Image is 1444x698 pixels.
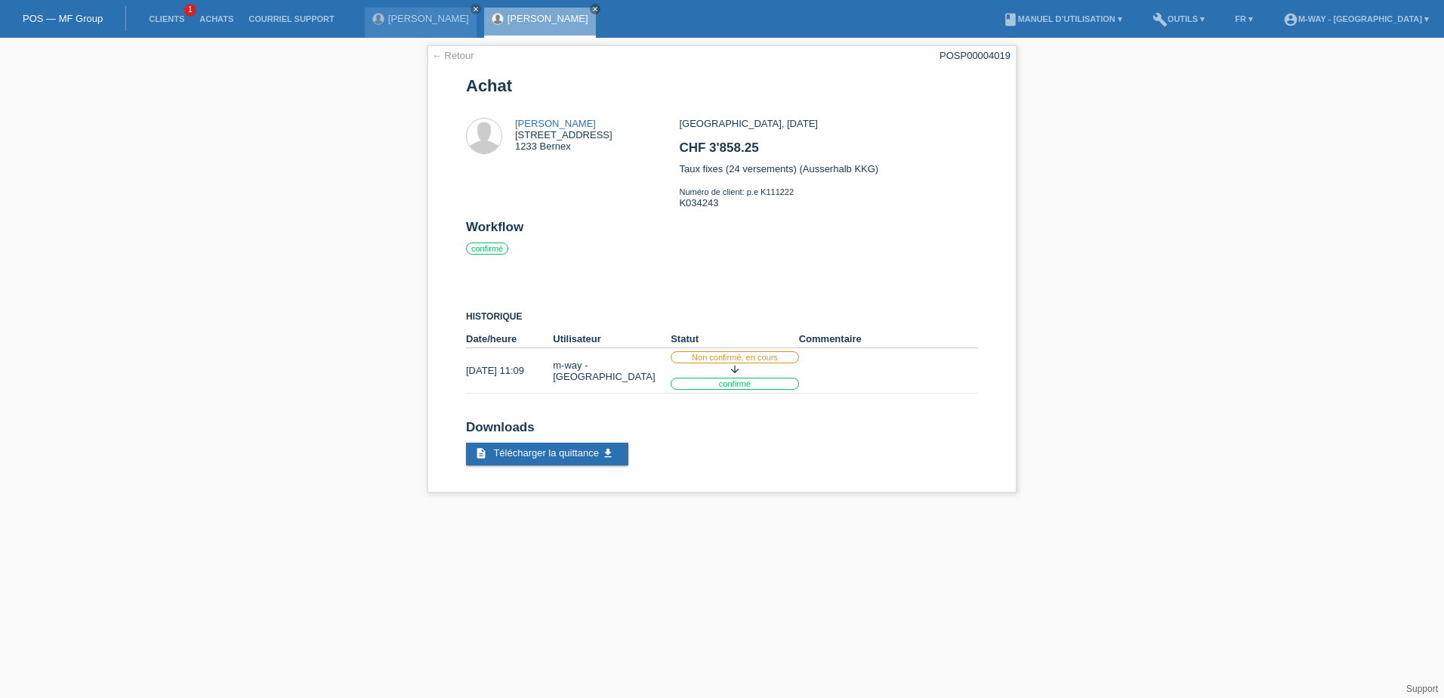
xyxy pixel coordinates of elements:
[471,4,481,14] a: close
[466,76,978,95] h1: Achat
[466,420,978,443] h2: Downloads
[1283,12,1298,27] i: account_circle
[590,4,600,14] a: close
[466,443,628,465] a: description Télécharger la quittance get_app
[591,5,599,13] i: close
[729,363,741,375] i: arrow_downward
[466,348,553,394] td: [DATE] 11:09
[23,13,103,24] a: POS — MF Group
[1406,684,1438,694] a: Support
[671,330,799,348] th: Statut
[515,118,596,129] a: [PERSON_NAME]
[432,50,474,61] a: ← Retour
[466,242,508,255] label: confirmé
[508,13,588,24] a: [PERSON_NAME]
[192,14,241,23] a: Achats
[671,351,799,363] label: Non confirmé, en cours
[1003,12,1018,27] i: book
[1145,14,1212,23] a: buildOutils ▾
[940,50,1010,61] div: POSP00004019
[1152,12,1168,27] i: build
[679,187,794,196] span: Numéro de client: p.e K111222
[679,141,977,163] h2: CHF 3'858.25
[995,14,1130,23] a: bookManuel d’utilisation ▾
[1227,14,1260,23] a: FR ▾
[515,118,612,152] div: [STREET_ADDRESS] 1233 Bernex
[799,330,978,348] th: Commentaire
[553,348,671,394] td: m-way - [GEOGRAPHIC_DATA]
[553,330,671,348] th: Utilisateur
[466,330,553,348] th: Date/heure
[472,5,480,13] i: close
[466,220,978,242] h2: Workflow
[475,447,487,459] i: description
[1276,14,1436,23] a: account_circlem-way - [GEOGRAPHIC_DATA] ▾
[671,378,799,390] label: confirmé
[241,14,341,23] a: Courriel Support
[141,14,192,23] a: Clients
[466,311,978,323] h3: Historique
[602,447,614,459] i: get_app
[493,447,598,459] span: Télécharger la quittance
[388,13,469,24] a: [PERSON_NAME]
[679,118,977,220] div: [GEOGRAPHIC_DATA], [DATE] Taux fixes (24 versements) (Ausserhalb KKG) K034243
[184,4,196,17] span: 1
